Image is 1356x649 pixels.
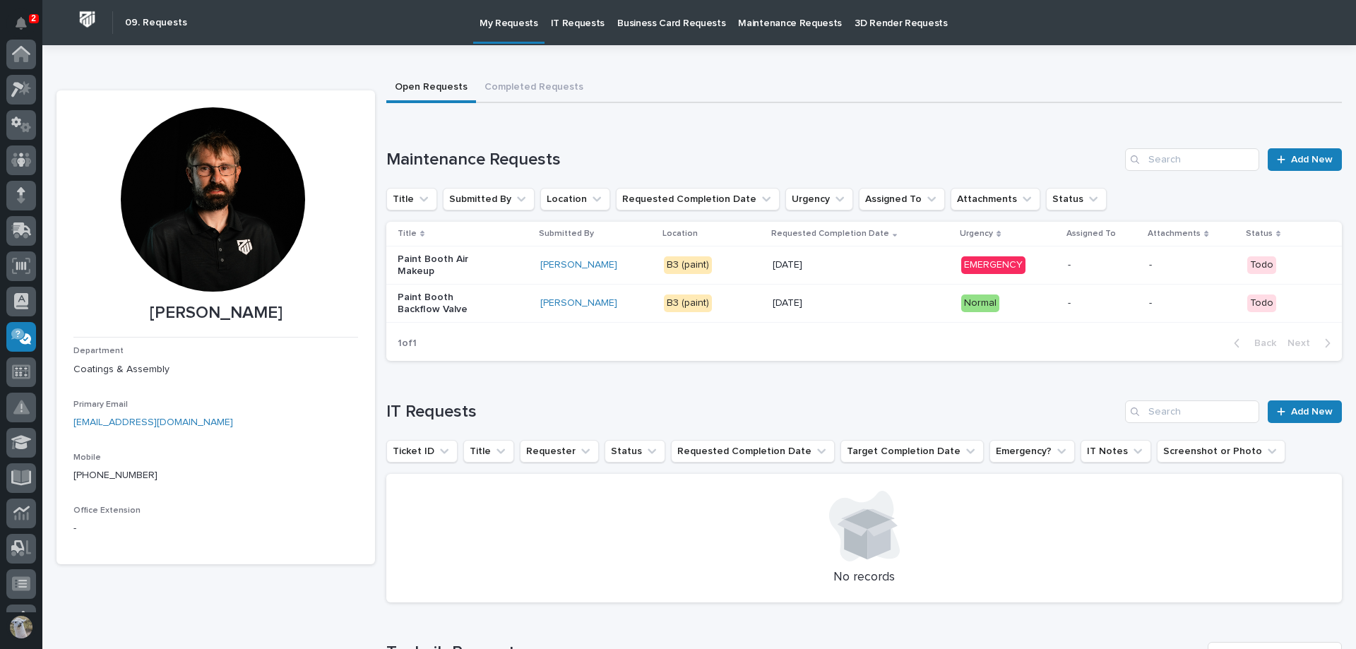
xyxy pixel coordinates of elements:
a: [PERSON_NAME] [540,259,617,271]
p: 1 of 1 [386,326,428,361]
button: Notifications [6,8,36,38]
div: Normal [961,294,999,312]
div: B3 (paint) [664,294,712,312]
p: Paint Booth Backflow Valve [398,292,486,316]
button: Location [540,188,610,210]
h2: 09. Requests [125,17,187,29]
tr: Paint Booth Air Makeup[PERSON_NAME] B3 (paint)[DATE]EMERGENCY--Todo [386,246,1342,285]
button: Assigned To [859,188,945,210]
p: Requested Completion Date [771,226,889,242]
a: [PERSON_NAME] [540,297,617,309]
p: Urgency [960,226,993,242]
span: Primary Email [73,400,128,409]
button: Status [1046,188,1107,210]
p: - [1068,297,1138,309]
p: Title [398,226,417,242]
button: Back [1223,337,1282,350]
a: [EMAIL_ADDRESS][DOMAIN_NAME] [73,417,233,427]
button: Next [1282,337,1342,350]
p: No records [403,570,1325,585]
h1: Maintenance Requests [386,150,1119,170]
p: Attachments [1148,226,1201,242]
button: Urgency [785,188,853,210]
p: - [73,521,358,536]
span: Mobile [73,453,101,462]
button: Completed Requests [476,73,592,103]
div: Notifications2 [18,17,36,40]
span: Office Extension [73,506,141,515]
button: Ticket ID [386,440,458,463]
span: Back [1246,337,1276,350]
span: Next [1287,337,1319,350]
button: Screenshot or Photo [1157,440,1285,463]
span: Department [73,347,124,355]
img: Workspace Logo [74,6,100,32]
button: Title [386,188,437,210]
p: - [1068,259,1138,271]
button: Open Requests [386,73,476,103]
button: Title [463,440,514,463]
div: Todo [1247,256,1276,274]
h1: IT Requests [386,402,1119,422]
a: Add New [1268,148,1342,171]
p: [DATE] [773,259,861,271]
p: [PERSON_NAME] [73,303,358,323]
p: Assigned To [1066,226,1116,242]
button: Emergency? [989,440,1075,463]
input: Search [1125,400,1259,423]
tr: Paint Booth Backflow Valve[PERSON_NAME] B3 (paint)[DATE]Normal--Todo [386,285,1342,323]
button: Requested Completion Date [671,440,835,463]
p: Coatings & Assembly [73,362,358,377]
button: Target Completion Date [840,440,984,463]
button: Requested Completion Date [616,188,780,210]
div: B3 (paint) [664,256,712,274]
button: IT Notes [1081,440,1151,463]
button: Submitted By [443,188,535,210]
p: Paint Booth Air Makeup [398,254,486,278]
a: Add New [1268,400,1342,423]
p: Submitted By [539,226,594,242]
p: Status [1246,226,1273,242]
button: Requester [520,440,599,463]
button: Attachments [951,188,1040,210]
p: [DATE] [773,297,861,309]
p: Location [662,226,698,242]
button: users-avatar [6,612,36,642]
a: [PHONE_NUMBER] [73,470,157,480]
input: Search [1125,148,1259,171]
span: Add New [1291,155,1333,165]
p: - [1149,259,1235,271]
p: 2 [31,13,36,23]
span: Add New [1291,407,1333,417]
div: Todo [1247,294,1276,312]
p: - [1149,297,1235,309]
button: Status [605,440,665,463]
div: EMERGENCY [961,256,1025,274]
